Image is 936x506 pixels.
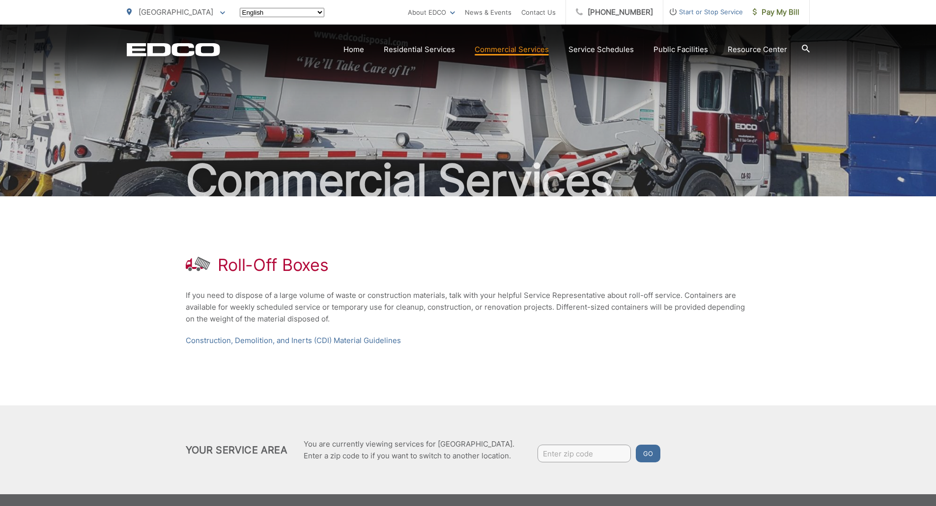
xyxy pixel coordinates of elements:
h2: Commercial Services [127,156,810,205]
a: Service Schedules [568,44,634,55]
a: Residential Services [384,44,455,55]
a: Home [343,44,364,55]
p: You are currently viewing services for [GEOGRAPHIC_DATA]. Enter a zip code to if you want to swit... [304,438,514,462]
span: Pay My Bill [753,6,799,18]
a: Commercial Services [475,44,549,55]
a: Public Facilities [653,44,708,55]
a: Construction, Demolition, and Inerts (CDI) Material Guidelines [186,335,401,346]
a: About EDCO [408,6,455,18]
button: Go [636,445,660,462]
input: Enter zip code [538,445,631,462]
a: Contact Us [521,6,556,18]
p: If you need to dispose of a large volume of waste or construction materials, talk with your helpf... [186,290,751,325]
a: News & Events [465,6,511,18]
h2: Your Service Area [186,444,287,456]
h1: Roll-Off Boxes [218,255,329,275]
a: Resource Center [728,44,787,55]
select: Select a language [240,8,324,17]
span: [GEOGRAPHIC_DATA] [139,7,213,17]
a: EDCD logo. Return to the homepage. [127,43,220,56]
